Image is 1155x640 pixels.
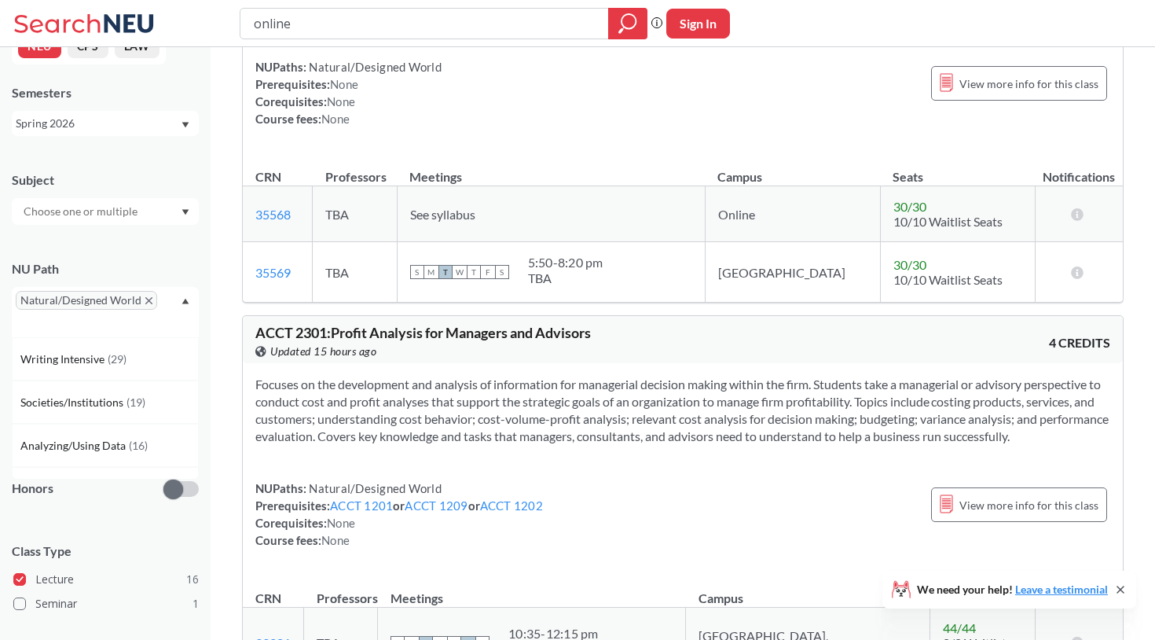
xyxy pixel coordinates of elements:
[16,115,180,132] div: Spring 2026
[424,265,438,279] span: M
[181,209,189,215] svg: Dropdown arrow
[618,13,637,35] svg: magnifying glass
[255,376,1110,445] section: Focuses on the development and analysis of information for managerial decision making within the ...
[20,437,129,454] span: Analyzing/Using Data
[705,186,880,242] td: Online
[1035,153,1123,186] th: Notifications
[397,153,705,186] th: Meetings
[255,324,591,341] span: ACCT 2301 : Profit Analysis for Managers and Advisors
[255,168,281,186] div: CRN
[405,498,467,513] a: ACCT 1209
[959,495,1098,515] span: View more info for this class
[893,214,1003,229] span: 10/10 Waitlist Seats
[330,498,393,513] a: ACCT 1201
[252,10,597,37] input: Class, professor, course number, "phrase"
[330,77,358,91] span: None
[12,198,199,225] div: Dropdown arrow
[467,265,481,279] span: T
[12,84,199,101] div: Semesters
[313,153,398,186] th: Professors
[528,270,603,286] div: TBA
[145,297,152,304] svg: X to remove pill
[321,112,350,126] span: None
[306,481,442,495] span: Natural/Designed World
[304,574,378,608] th: Professors
[12,287,199,337] div: Natural/Designed WorldX to remove pillDropdown arrowWriting Intensive(29)Societies/Institutions(1...
[528,255,603,270] div: 5:50 - 8:20 pm
[12,111,199,136] div: Spring 2026Dropdown arrow
[181,122,189,128] svg: Dropdown arrow
[186,571,199,588] span: 16
[321,533,350,547] span: None
[959,74,1098,94] span: View more info for this class
[893,257,926,272] span: 30 / 30
[181,298,189,304] svg: Dropdown arrow
[192,595,199,612] span: 1
[306,60,442,74] span: Natural/Designed World
[438,265,453,279] span: T
[126,395,145,409] span: ( 19 )
[20,394,126,411] span: Societies/Institutions
[880,153,1035,186] th: Seats
[327,516,355,530] span: None
[453,265,467,279] span: W
[20,351,108,368] span: Writing Intensive
[13,594,199,614] label: Seminar
[686,574,930,608] th: Campus
[108,352,126,366] span: ( 29 )
[1049,334,1110,351] span: 4 CREDITS
[255,265,291,280] a: 35569
[410,265,424,279] span: S
[255,480,543,549] div: NUPaths: Prerequisites: or or Corequisites: Course fees:
[313,186,398,242] td: TBA
[12,171,199,189] div: Subject
[705,242,880,303] td: [GEOGRAPHIC_DATA]
[327,94,355,109] span: None
[255,207,291,222] a: 35568
[129,439,148,452] span: ( 16 )
[12,480,53,498] p: Honors
[16,202,148,221] input: Choose one or multiple
[608,8,647,39] div: magnifying glass
[255,590,281,607] div: CRN
[12,260,199,278] div: NU Path
[1015,583,1108,596] a: Leave a testimonial
[495,265,509,279] span: S
[313,242,398,303] td: TBA
[893,199,926,214] span: 30 / 30
[705,153,880,186] th: Campus
[13,569,199,590] label: Lecture
[378,574,686,608] th: Meetings
[12,543,199,560] span: Class Type
[666,9,730,39] button: Sign In
[255,58,442,127] div: NUPaths: Prerequisites: Corequisites: Course fees:
[893,272,1003,287] span: 10/10 Waitlist Seats
[270,343,376,360] span: Updated 15 hours ago
[943,620,976,635] span: 44 / 44
[16,291,157,310] span: Natural/Designed WorldX to remove pill
[480,498,543,513] a: ACCT 1202
[481,265,495,279] span: F
[410,207,475,222] span: See syllabus
[917,584,1108,595] span: We need your help!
